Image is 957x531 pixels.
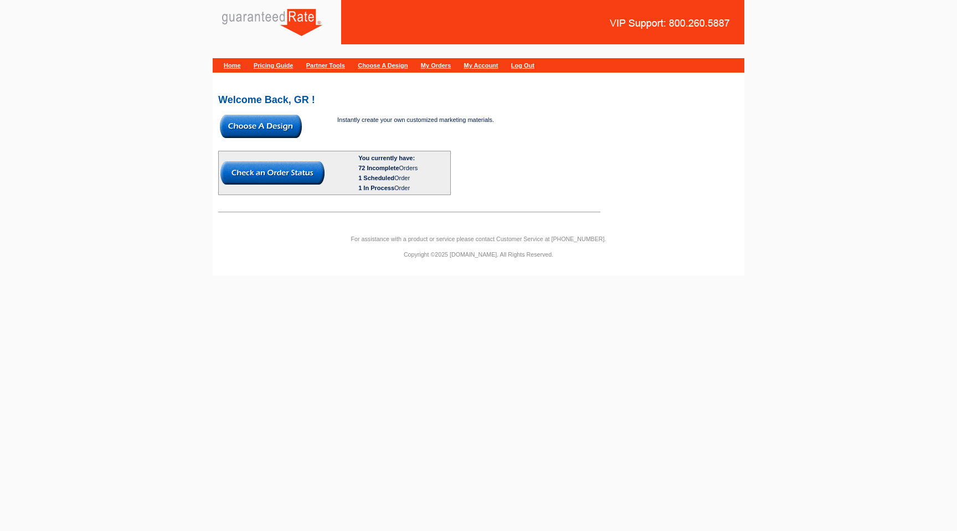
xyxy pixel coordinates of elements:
[220,115,302,138] img: button-choose-design.gif
[358,163,449,193] div: Orders Order Order
[337,116,494,123] span: Instantly create your own customized marketing materials.
[218,95,739,105] h2: Welcome Back, GR !
[220,161,325,185] img: button-check-order-status.gif
[213,249,744,259] p: Copyright ©2025 [DOMAIN_NAME]. All Rights Reserved.
[464,62,498,69] a: My Account
[358,175,394,181] span: 1 Scheduled
[511,62,534,69] a: Log Out
[421,62,451,69] a: My Orders
[358,155,415,161] b: You currently have:
[358,62,408,69] a: Choose A Design
[254,62,294,69] a: Pricing Guide
[213,234,744,244] p: For assistance with a product or service please contact Customer Service at [PHONE_NUMBER].
[224,62,241,69] a: Home
[358,185,394,191] span: 1 In Process
[358,165,399,171] span: 72 Incomplete
[306,62,345,69] a: Partner Tools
